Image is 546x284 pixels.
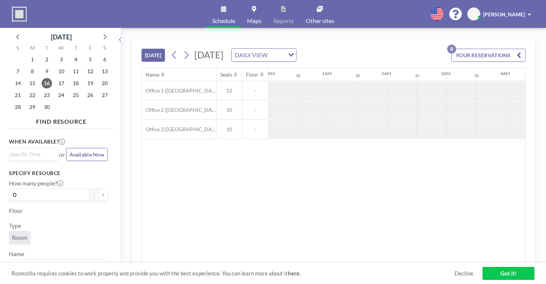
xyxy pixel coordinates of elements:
span: Sunday, September 14, 2025 [13,78,23,88]
input: Search for option [10,150,53,158]
span: Tuesday, September 2, 2025 [42,54,52,65]
span: EV [471,11,477,17]
span: Thursday, September 25, 2025 [71,90,81,100]
a: here. [288,270,300,277]
span: [PERSON_NAME] [483,11,525,17]
div: M [25,44,40,54]
span: - [242,107,268,113]
span: Maps [247,18,261,24]
span: Saturday, September 27, 2025 [100,90,110,100]
div: Floor [246,71,259,78]
span: Friday, September 26, 2025 [85,90,95,100]
div: Search for option [9,149,57,160]
p: 8 [447,45,456,54]
span: Other sites [306,18,334,24]
span: Roomzilla requires cookies to work properly and provide you with the best experience. You can lea... [12,270,455,277]
a: Decline [455,270,473,277]
span: Thursday, September 18, 2025 [71,78,81,88]
span: Tuesday, September 16, 2025 [42,78,52,88]
div: 30 [415,73,419,78]
span: 10 [217,107,242,113]
label: How many people? [9,180,63,187]
input: Search for option [270,50,284,60]
span: Tuesday, September 30, 2025 [42,102,52,112]
input: Search for option [10,261,103,271]
span: Friday, September 12, 2025 [85,66,95,77]
div: W [54,44,69,54]
span: Tuesday, September 9, 2025 [42,66,52,77]
span: Sunday, September 21, 2025 [13,90,23,100]
span: [DATE] [194,49,224,60]
span: Office 1 ([GEOGRAPHIC_DATA]) [142,87,216,94]
span: Office 2 ([GEOGRAPHIC_DATA]) [142,107,216,113]
span: Monday, September 8, 2025 [27,66,38,77]
a: Got it! [482,267,534,280]
button: + [99,188,108,201]
div: 30 [474,73,479,78]
div: 3AM [441,71,451,76]
span: Office 3 ([GEOGRAPHIC_DATA]) [142,126,216,133]
span: Monday, September 15, 2025 [27,78,38,88]
span: Tuesday, September 23, 2025 [42,90,52,100]
span: or [59,151,65,158]
span: 12 [217,87,242,94]
div: F [83,44,97,54]
span: Monday, September 22, 2025 [27,90,38,100]
span: Schedule [212,18,235,24]
div: Search for option [9,259,107,272]
div: 2AM [381,71,391,76]
div: S [97,44,112,54]
button: - [90,188,99,201]
span: Saturday, September 20, 2025 [100,78,110,88]
span: Wednesday, September 10, 2025 [56,66,66,77]
span: Saturday, September 13, 2025 [100,66,110,77]
span: 10 [217,126,242,133]
span: Friday, September 5, 2025 [85,54,95,65]
span: Available Now [69,151,104,158]
span: - [242,87,268,94]
label: Floor [9,207,23,214]
button: Available Now [66,148,108,161]
h3: Specify resource [9,170,108,177]
h4: FIND RESOURCE [9,115,114,125]
span: Room [12,234,27,241]
img: organization-logo [12,7,27,22]
label: Name [9,250,24,258]
div: 12AM [263,71,275,76]
span: - [242,126,268,133]
div: T [40,44,54,54]
span: Sunday, September 28, 2025 [13,102,23,112]
label: Type [9,222,21,229]
span: DAILY VIEW [233,50,269,60]
div: T [68,44,83,54]
button: [DATE] [142,49,165,62]
div: [DATE] [51,32,72,42]
div: 1AM [322,71,332,76]
span: Monday, September 29, 2025 [27,102,38,112]
div: Search for option [232,49,296,61]
span: Wednesday, September 3, 2025 [56,54,66,65]
button: YOUR RESERVATIONS8 [451,49,526,62]
span: Sunday, September 7, 2025 [13,66,23,77]
span: Saturday, September 6, 2025 [100,54,110,65]
span: Wednesday, September 17, 2025 [56,78,66,88]
div: 30 [355,73,360,78]
span: Wednesday, September 24, 2025 [56,90,66,100]
span: Reports [273,18,294,24]
span: Friday, September 19, 2025 [85,78,95,88]
div: 4AM [500,71,510,76]
span: Thursday, September 11, 2025 [71,66,81,77]
div: 30 [296,73,300,78]
span: Thursday, September 4, 2025 [71,54,81,65]
div: Seats [220,71,232,78]
div: Name [146,71,159,78]
div: S [11,44,25,54]
span: Monday, September 1, 2025 [27,54,38,65]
